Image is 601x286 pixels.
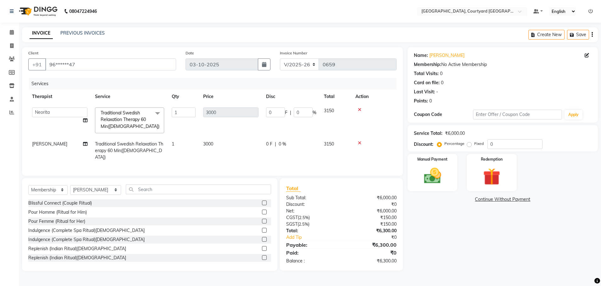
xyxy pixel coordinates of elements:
[28,227,145,234] div: Indulgence (Complete Spa Ritual)[DEMOGRAPHIC_DATA]
[280,50,307,56] label: Invoice Number
[281,228,341,234] div: Total:
[45,58,176,70] input: Search by Name/Mobile/Email/Code
[324,108,334,113] span: 3150
[279,141,286,147] span: 0 %
[281,241,341,249] div: Payable:
[351,234,401,241] div: ₹0
[414,80,440,86] div: Card on file:
[69,3,97,20] b: 08047224946
[341,249,401,256] div: ₹0
[341,208,401,214] div: ₹6,000.00
[414,52,428,59] div: Name:
[32,141,67,147] span: [PERSON_NAME]
[445,130,465,137] div: ₹6,000.00
[286,215,298,220] span: CGST
[281,201,341,208] div: Discount:
[567,30,589,40] button: Save
[440,70,442,77] div: 0
[299,222,308,227] span: 2.5%
[341,214,401,221] div: ₹150.00
[290,109,291,116] span: |
[16,3,59,20] img: logo
[28,50,38,56] label: Client
[28,58,46,70] button: +91
[30,28,53,39] a: INVOICE
[29,78,401,90] div: Services
[281,258,341,264] div: Balance :
[341,195,401,201] div: ₹6,000.00
[429,52,465,59] a: [PERSON_NAME]
[172,141,174,147] span: 1
[203,141,213,147] span: 3000
[341,221,401,228] div: ₹150.00
[341,258,401,264] div: ₹6,300.00
[414,111,473,118] div: Coupon Code
[441,80,443,86] div: 0
[28,200,92,206] div: Blissful Connect (Couple Ritual)
[414,141,433,148] div: Discount:
[414,98,428,104] div: Points:
[341,228,401,234] div: ₹6,300.00
[313,109,316,116] span: %
[28,218,85,225] div: Pour Femme (Ritual for Her)
[281,221,341,228] div: ( )
[429,98,432,104] div: 0
[352,90,397,104] th: Action
[324,141,334,147] span: 3150
[60,30,105,36] a: PREVIOUS INVOICES
[281,208,341,214] div: Net:
[101,110,159,129] span: Traditional Swedish Relaxation Therapy 60 Min([DEMOGRAPHIC_DATA])
[409,196,597,203] a: Continue Without Payment
[275,141,276,147] span: |
[28,90,91,104] th: Therapist
[281,249,341,256] div: Paid:
[341,201,401,208] div: ₹0
[281,234,351,241] a: Add Tip
[565,110,582,119] button: Apply
[436,89,438,95] div: -
[299,215,309,220] span: 2.5%
[414,70,439,77] div: Total Visits:
[91,90,168,104] th: Service
[285,109,287,116] span: F
[28,245,126,252] div: Replenish (Indian Ritual)[DEMOGRAPHIC_DATA]
[414,130,442,137] div: Service Total:
[281,195,341,201] div: Sub Total:
[320,90,352,104] th: Total
[266,141,272,147] span: 0 F
[419,166,447,186] img: _cash.svg
[28,209,87,216] div: Pour Homme (Ritual for Him)
[126,184,271,194] input: Search
[444,141,465,146] label: Percentage
[474,141,484,146] label: Fixed
[281,214,341,221] div: ( )
[186,50,194,56] label: Date
[414,61,592,68] div: No Active Membership
[262,90,320,104] th: Disc
[199,90,262,104] th: Price
[159,124,162,129] a: x
[28,255,126,261] div: Replenish (Indian Ritual)[DEMOGRAPHIC_DATA]
[414,89,435,95] div: Last Visit:
[28,236,145,243] div: Indulgence (Complete Spa Ritual)[DEMOGRAPHIC_DATA]
[473,110,562,119] input: Enter Offer / Coupon Code
[286,221,298,227] span: SGST
[95,141,163,160] span: Traditional Swedish Relaxation Therapy 60 Min([DEMOGRAPHIC_DATA])
[481,157,503,162] label: Redemption
[417,157,448,162] label: Manual Payment
[528,30,565,40] button: Create New
[168,90,199,104] th: Qty
[286,185,301,192] span: Total
[414,61,441,68] div: Membership:
[478,166,506,187] img: _gift.svg
[341,241,401,249] div: ₹6,300.00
